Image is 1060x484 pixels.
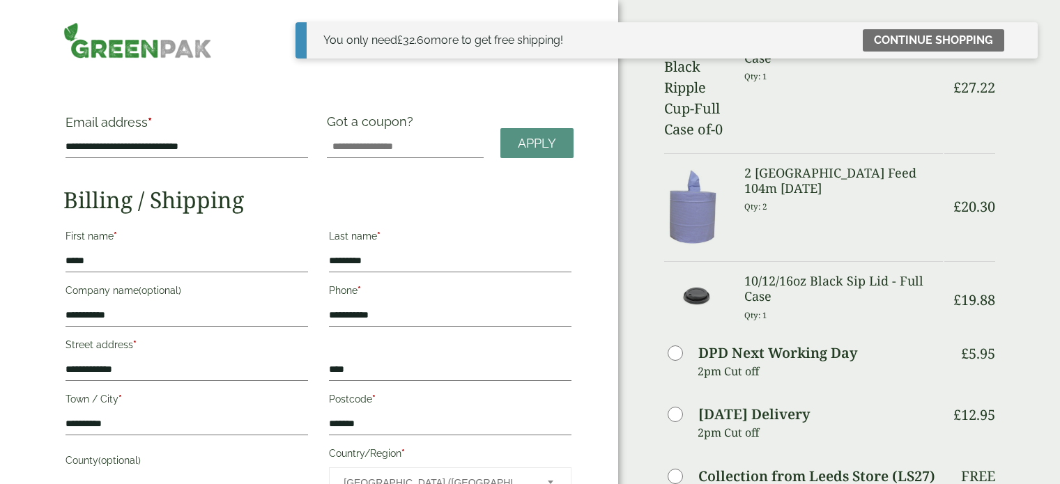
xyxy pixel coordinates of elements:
[744,201,767,212] small: Qty: 2
[377,231,381,242] abbr: required
[63,22,211,58] img: GreenPak Supplies
[397,33,431,47] span: 32.60
[744,274,943,304] h3: 10/12/16oz Black Sip Lid - Full Case
[744,71,767,81] small: Qty: 1
[401,448,405,459] abbr: required
[329,281,571,304] label: Phone
[327,114,419,136] label: Got a coupon?
[961,344,995,363] bdi: 5.95
[66,389,308,413] label: Town / City
[953,197,995,216] bdi: 20.30
[66,226,308,250] label: First name
[698,469,935,483] label: Collection from Leeds Store (LS27)
[698,407,810,421] label: [DATE] Delivery
[66,116,308,136] label: Email address
[323,32,563,49] div: You only need more to get free shipping!
[500,128,574,158] a: Apply
[953,405,961,424] span: £
[372,393,376,405] abbr: required
[329,226,571,250] label: Last name
[953,197,961,216] span: £
[518,136,556,151] span: Apply
[397,33,403,47] span: £
[66,281,308,304] label: Company name
[358,285,361,296] abbr: required
[66,335,308,359] label: Street address
[148,115,152,130] abbr: required
[133,339,137,350] abbr: required
[114,231,117,242] abbr: required
[961,344,969,363] span: £
[698,361,943,382] p: 2pm Cut off
[329,444,571,467] label: Country/Region
[63,187,574,213] h2: Billing / Shipping
[744,166,943,196] h3: 2 [GEOGRAPHIC_DATA] Feed 104m [DATE]
[66,451,308,474] label: County
[953,290,995,309] bdi: 19.88
[664,36,728,140] img: 12oz Black Ripple Cup-Full Case of-0
[744,310,767,320] small: Qty: 1
[118,393,122,405] abbr: required
[953,78,961,97] span: £
[953,405,995,424] bdi: 12.95
[953,290,961,309] span: £
[329,389,571,413] label: Postcode
[698,422,943,443] p: 2pm Cut off
[98,455,141,466] span: (optional)
[863,29,1004,52] a: Continue shopping
[698,346,857,360] label: DPD Next Working Day
[139,285,181,296] span: (optional)
[953,78,995,97] bdi: 27.22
